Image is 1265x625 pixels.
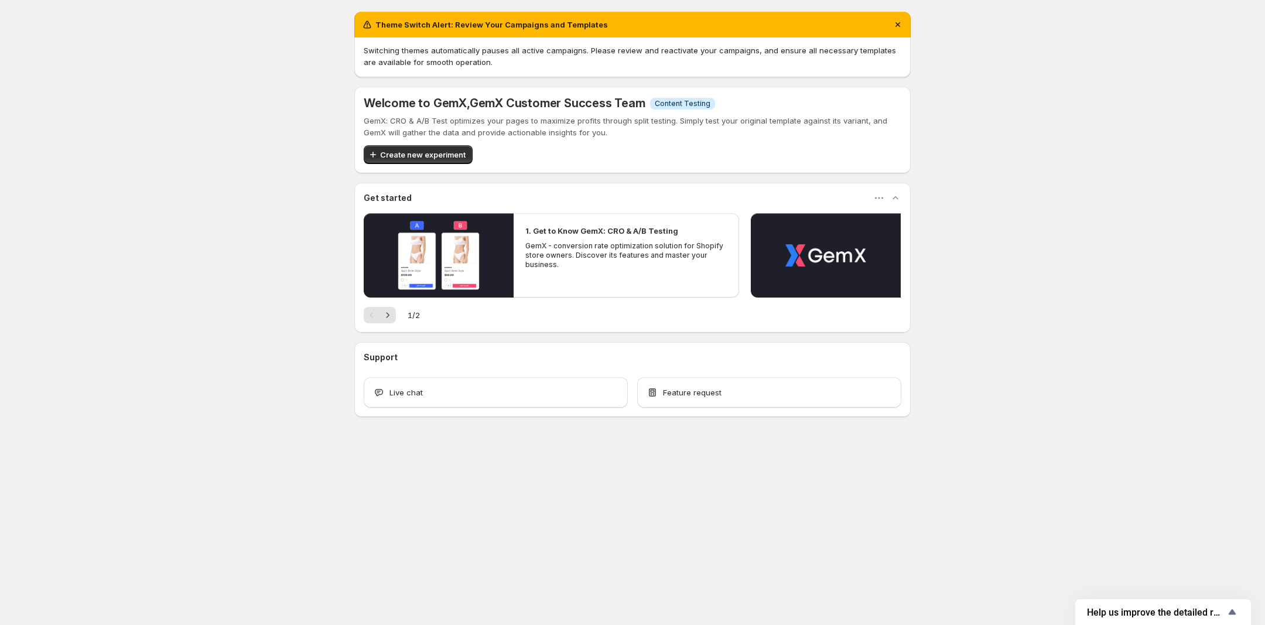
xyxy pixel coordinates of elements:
[389,387,423,398] span: Live chat
[364,96,645,110] h5: Welcome to GemX
[525,241,727,269] p: GemX - conversion rate optimization solution for Shopify store owners. Discover its features and ...
[663,387,722,398] span: Feature request
[364,192,412,204] h3: Get started
[364,115,901,138] p: GemX: CRO & A/B Test optimizes your pages to maximize profits through split testing. Simply test ...
[655,99,710,108] span: Content Testing
[890,16,906,33] button: Dismiss notification
[1087,607,1225,618] span: Help us improve the detailed report for A/B campaigns
[408,309,420,321] span: 1 / 2
[364,307,396,323] nav: Pagination
[525,225,678,237] h2: 1. Get to Know GemX: CRO & A/B Testing
[364,145,473,164] button: Create new experiment
[364,351,398,363] h3: Support
[751,213,901,298] button: Play video
[1087,605,1239,619] button: Show survey - Help us improve the detailed report for A/B campaigns
[467,96,645,110] span: , GemX Customer Success Team
[380,149,466,160] span: Create new experiment
[379,307,396,323] button: Next
[364,46,896,67] span: Switching themes automatically pauses all active campaigns. Please review and reactivate your cam...
[364,213,514,298] button: Play video
[375,19,608,30] h2: Theme Switch Alert: Review Your Campaigns and Templates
